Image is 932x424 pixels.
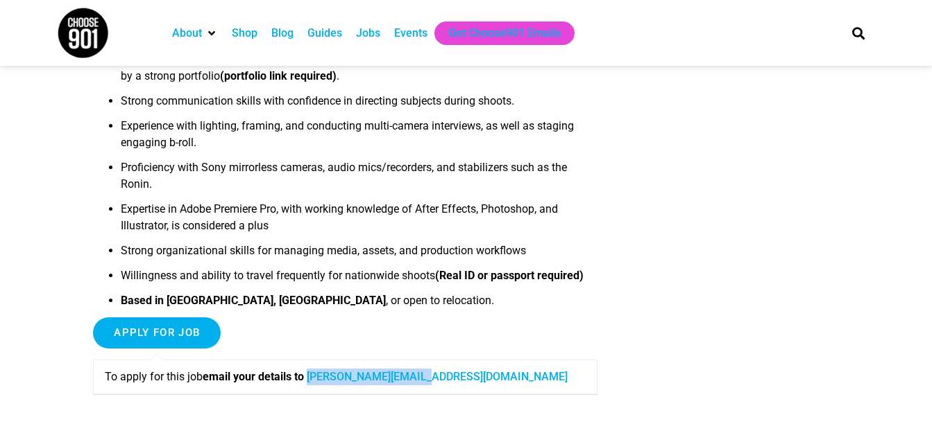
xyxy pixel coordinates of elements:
input: Apply for job [93,317,221,348]
strong: (Real ID or passport required) [435,269,584,282]
li: Willingness and ability to travel frequently for nationwide shoots [121,267,598,292]
nav: Main nav [165,21,829,45]
a: Shop [232,25,257,42]
a: About [172,25,202,42]
li: Minimum of 2 years of professional or corporate videography and editing experience, supported by ... [121,51,598,93]
a: Jobs [356,25,380,42]
li: Strong organizational skills for managing media, assets, and production workflows [121,242,598,267]
li: Expertise in Adobe Premiere Pro, with working knowledge of After Effects, Photoshop, and Illustra... [121,201,598,242]
strong: (portfolio link required) [220,69,337,82]
li: Proficiency with Sony mirrorless cameras, audio mics/recorders, and stabilizers such as the Ronin. [121,159,598,201]
p: To apply for this job [105,369,586,385]
strong: email your details to [203,370,304,383]
li: Experience with lighting, framing, and conducting multi-camera interviews, as well as staging eng... [121,118,598,159]
li: Strong communication skills with confidence in directing subjects during shoots. [121,93,598,118]
div: Search [847,21,870,44]
a: Events [394,25,427,42]
a: Blog [271,25,294,42]
strong: Based in [GEOGRAPHIC_DATA], [GEOGRAPHIC_DATA] [121,294,386,307]
a: [PERSON_NAME][EMAIL_ADDRESS][DOMAIN_NAME] [307,370,568,383]
a: Get Choose901 Emails [448,25,561,42]
a: Guides [307,25,342,42]
div: About [165,21,225,45]
li: , or open to relocation. [121,292,598,317]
